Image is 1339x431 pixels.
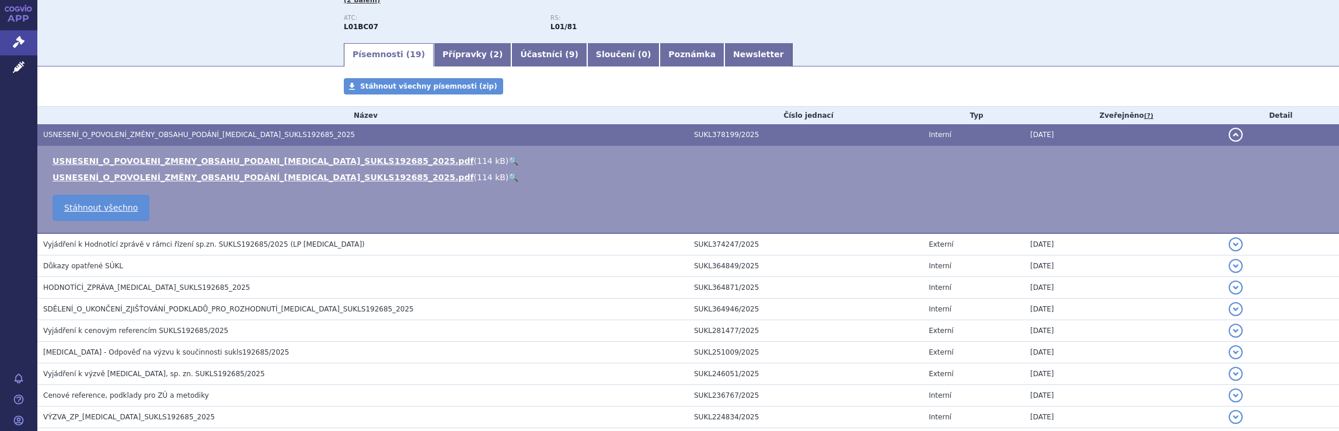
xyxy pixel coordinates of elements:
td: SUKL374247/2025 [688,233,923,255]
a: Stáhnout všechno [53,195,149,221]
span: USNESENÍ_O_POVOLENÍ_ZMĚNY_OBSAHU_PODÁNÍ_ONUREG_SUKLS192685_2025 [43,131,355,139]
span: ONUREG - Odpověď na výzvu k součinnosti sukls192685/2025 [43,348,289,356]
td: [DATE] [1024,385,1223,407]
span: Externí [929,348,953,356]
td: [DATE] [1024,124,1223,146]
td: SUKL251009/2025 [688,342,923,363]
span: Vyjádření k výzvě ONUREG, sp. zn. SUKLS192685/2025 [43,370,265,378]
span: Interní [929,283,951,292]
td: [DATE] [1024,320,1223,342]
span: Externí [929,240,953,248]
span: 0 [641,50,647,59]
button: detail [1229,128,1243,142]
span: Interní [929,391,951,400]
th: Název [37,107,688,124]
p: RS: [550,15,745,22]
span: 114 kB [477,156,505,166]
span: 2 [493,50,499,59]
td: SUKL378199/2025 [688,124,923,146]
span: SDĚLENÍ_O_UKONČENÍ_ZJIŠŤOVÁNÍ_PODKLADŮ_PRO_ROZHODNUTÍ_ONUREG_SUKLS192685_2025 [43,305,414,313]
span: Interní [929,262,951,270]
span: Interní [929,131,951,139]
span: Vyjádření k cenovým referencím SUKLS192685/2025 [43,327,228,335]
button: detail [1229,345,1243,359]
td: [DATE] [1024,255,1223,277]
span: Důkazy opatřené SÚKL [43,262,123,270]
a: Přípravky (2) [434,43,511,66]
td: SUKL364849/2025 [688,255,923,277]
button: detail [1229,410,1243,424]
li: ( ) [53,171,1327,183]
a: USNESENÍ_O_POVOLENÍ_ZMĚNY_OBSAHU_PODÁNÍ_[MEDICAL_DATA]_SUKLS192685_2025.pdf [53,173,474,182]
strong: AZACITIDIN [344,23,378,31]
td: SUKL236767/2025 [688,385,923,407]
a: Newsletter [724,43,793,66]
td: [DATE] [1024,363,1223,385]
span: Interní [929,413,951,421]
td: SUKL246051/2025 [688,363,923,385]
span: VÝZVA_ZP_ONUREG_SUKLS192685_2025 [43,413,215,421]
button: detail [1229,324,1243,338]
a: USNESENI_O_POVOLENI_ZMENY_OBSAHU_PODANI_[MEDICAL_DATA]_SUKLS192685_2025.pdf [53,156,474,166]
span: Cenové reference, podklady pro ZÚ a metodiky [43,391,209,400]
button: detail [1229,237,1243,251]
span: Stáhnout všechny písemnosti (zip) [360,82,497,90]
p: ATC: [344,15,539,22]
button: detail [1229,388,1243,402]
li: ( ) [53,155,1327,167]
span: 114 kB [477,173,505,182]
a: 🔍 [508,173,518,182]
span: HODNOTÍCÍ_ZPRÁVA_ONUREG_SUKLS192685_2025 [43,283,250,292]
td: [DATE] [1024,342,1223,363]
th: Typ [923,107,1024,124]
th: Číslo jednací [688,107,923,124]
span: 9 [569,50,575,59]
span: 19 [410,50,421,59]
td: [DATE] [1024,407,1223,428]
a: Písemnosti (19) [344,43,434,66]
th: Zveřejněno [1024,107,1223,124]
td: [DATE] [1024,277,1223,299]
button: detail [1229,302,1243,316]
td: SUKL224834/2025 [688,407,923,428]
td: SUKL364946/2025 [688,299,923,320]
a: 🔍 [508,156,518,166]
button: detail [1229,259,1243,273]
td: SUKL281477/2025 [688,320,923,342]
a: Poznámka [660,43,724,66]
a: Účastníci (9) [511,43,587,66]
td: [DATE] [1024,299,1223,320]
abbr: (?) [1144,112,1153,120]
span: Interní [929,305,951,313]
span: Externí [929,327,953,335]
span: Vyjádření k Hodnotící zprávě v rámci řízení sp.zn. SUKLS192685/2025 (LP Onureg) [43,240,365,248]
td: [DATE] [1024,233,1223,255]
button: detail [1229,367,1243,381]
a: Sloučení (0) [587,43,660,66]
button: detail [1229,281,1243,295]
a: Stáhnout všechny písemnosti (zip) [344,78,503,94]
span: Externí [929,370,953,378]
strong: azacitidin [550,23,577,31]
td: SUKL364871/2025 [688,277,923,299]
